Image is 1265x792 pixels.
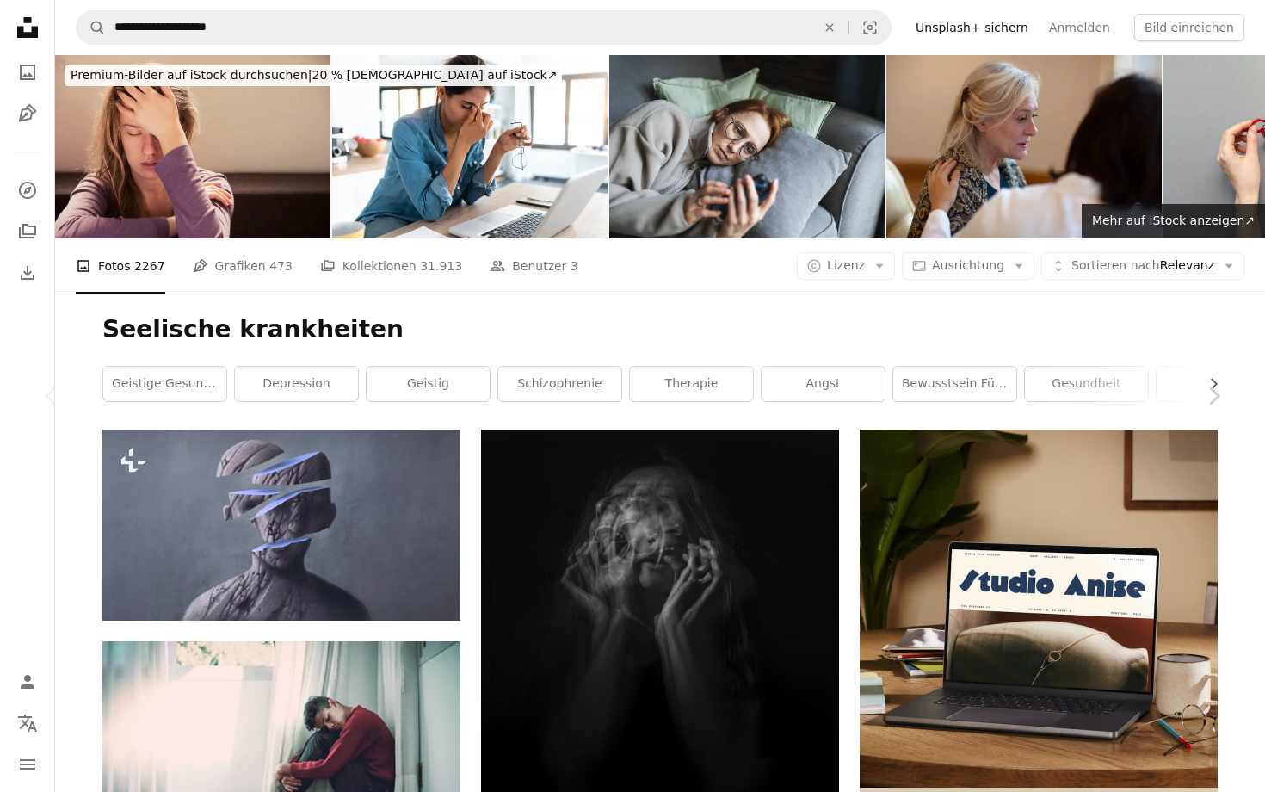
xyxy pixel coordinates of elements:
[1071,257,1214,275] span: Relevanz
[10,256,45,290] a: Bisherige Downloads
[10,55,45,90] a: Fotos
[235,367,358,401] a: Depression
[905,14,1039,41] a: Unsplash+ sichern
[332,55,608,238] img: Gestresste Geschäftsfrau arbeitet von zu Hause auf Laptop suchen besorgt, müde und überwältigt.
[1071,258,1160,272] span: Sortieren nach
[797,252,895,280] button: Lizenz
[55,55,572,96] a: Premium-Bilder auf iStock durchsuchen|20 % [DEMOGRAPHIC_DATA] auf iStock↗
[367,367,490,401] a: geistig
[1039,14,1120,41] a: Anmelden
[102,752,460,768] a: Mann neben weißem Rahmenfenster
[76,10,892,45] form: Finden Sie Bildmaterial auf der ganzen Webseite
[860,430,1218,788] img: file-1705123271268-c3eaf6a79b21image
[932,258,1004,272] span: Ausrichtung
[102,517,460,533] a: Traurige Depression allein und Einsamkeit Konzept surreale Kunstwerke, einsamer gebrochener Mann ...
[490,238,578,294] a: Benutzer 3
[102,430,460,621] img: Traurige Depression allein und Einsamkeit Konzept surreale Kunstwerke, einsamer gebrochener Mann ...
[269,257,293,275] span: 473
[77,11,106,44] button: Unsplash suchen
[10,706,45,740] button: Sprache
[893,367,1016,401] a: Bewusstsein für psychische Gesundheit
[10,96,45,131] a: Grafiken
[102,314,1218,345] h1: Seelische krankheiten
[10,214,45,249] a: Kollektionen
[609,55,885,238] img: Woman in depression
[849,11,891,44] button: Visuelle Suche
[1162,313,1265,479] a: Weiter
[886,55,1162,238] img: senior Frau durch Liebe-holding Hände mit Krankenschwester
[320,238,462,294] a: Kollektionen 31.913
[1041,252,1244,280] button: Sortieren nachRelevanz
[65,65,562,86] div: 20 % [DEMOGRAPHIC_DATA] auf iStock ↗
[902,252,1034,280] button: Ausrichtung
[10,747,45,782] button: Menü
[1082,204,1265,238] a: Mehr auf iStock anzeigen↗
[827,258,865,272] span: Lizenz
[571,257,578,275] span: 3
[71,68,312,82] span: Premium-Bilder auf iStock durchsuchen |
[498,367,621,401] a: Schizophrenie
[811,11,848,44] button: Löschen
[1092,213,1255,227] span: Mehr auf iStock anzeigen ↗
[481,683,839,698] a: Porträt einer Frau
[103,367,226,401] a: geistige Gesundheit
[10,173,45,207] a: Entdecken
[420,257,462,275] span: 31.913
[1134,14,1244,41] button: Bild einreichen
[193,238,293,294] a: Grafiken 473
[1025,367,1148,401] a: Gesundheit
[55,55,330,238] img: Frau, die unter Stress oder verzog das Gesicht vor Schmerzen Kopfschmerzen leiden
[630,367,753,401] a: Therapie
[10,665,45,699] a: Anmelden / Registrieren
[762,367,885,401] a: Angst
